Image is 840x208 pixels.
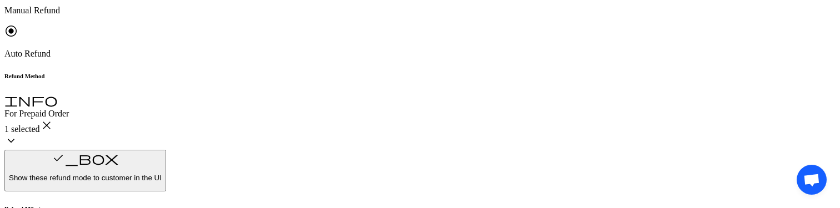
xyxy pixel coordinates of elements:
p: Manual Refund [4,6,836,16]
p: Show these refund mode to customer in the UI [9,174,162,182]
span: For Prepaid Order [4,109,69,118]
h6: Refund Method [4,73,836,79]
span: check_box [52,151,118,165]
button: Show these refund mode to customer in the UI [4,150,166,191]
span: keyboard_arrow_down [4,134,18,148]
div: Open chat [797,165,827,195]
p: Auto Refund [4,49,836,59]
span: info [4,93,58,106]
span: 1 selected [4,124,40,134]
span: close [40,119,53,132]
span: radio_button_checked [4,24,18,38]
